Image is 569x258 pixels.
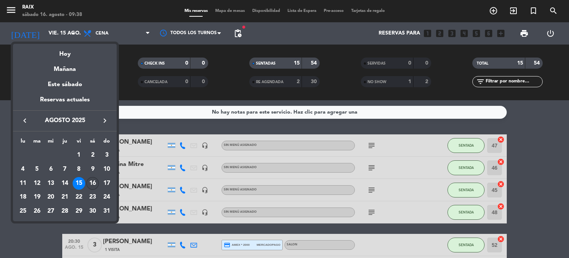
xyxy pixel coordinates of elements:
div: 19 [31,191,43,203]
th: jueves [58,137,72,148]
div: 31 [100,205,113,218]
th: miércoles [44,137,58,148]
td: 9 de agosto de 2025 [86,162,100,176]
div: 22 [73,191,85,203]
td: 11 de agosto de 2025 [16,176,30,190]
td: 30 de agosto de 2025 [86,204,100,218]
div: 27 [44,205,57,218]
td: 23 de agosto de 2025 [86,190,100,204]
i: keyboard_arrow_left [20,116,29,125]
div: 12 [31,177,43,190]
td: 14 de agosto de 2025 [58,176,72,190]
div: 1 [73,149,85,161]
div: 2 [86,149,99,161]
div: 6 [44,163,57,176]
div: Hoy [13,44,117,59]
td: 25 de agosto de 2025 [16,204,30,218]
td: 19 de agosto de 2025 [30,190,44,204]
td: 22 de agosto de 2025 [72,190,86,204]
td: AGO. [16,148,72,162]
div: 4 [17,163,29,176]
div: 14 [59,177,71,190]
div: 17 [100,177,113,190]
td: 10 de agosto de 2025 [100,162,114,176]
div: 11 [17,177,29,190]
button: keyboard_arrow_right [98,116,112,125]
td: 31 de agosto de 2025 [100,204,114,218]
td: 29 de agosto de 2025 [72,204,86,218]
td: 1 de agosto de 2025 [72,148,86,162]
div: 8 [73,163,85,176]
div: Reservas actuales [13,95,117,110]
td: 20 de agosto de 2025 [44,190,58,204]
td: 15 de agosto de 2025 [72,176,86,190]
td: 3 de agosto de 2025 [100,148,114,162]
div: 9 [86,163,99,176]
div: 21 [59,191,71,203]
div: 29 [73,205,85,218]
th: sábado [86,137,100,148]
div: 20 [44,191,57,203]
th: martes [30,137,44,148]
th: lunes [16,137,30,148]
div: Este sábado [13,74,117,95]
td: 4 de agosto de 2025 [16,162,30,176]
div: 28 [59,205,71,218]
div: 10 [100,163,113,176]
div: 13 [44,177,57,190]
td: 27 de agosto de 2025 [44,204,58,218]
th: viernes [72,137,86,148]
td: 13 de agosto de 2025 [44,176,58,190]
div: 23 [86,191,99,203]
td: 16 de agosto de 2025 [86,176,100,190]
td: 18 de agosto de 2025 [16,190,30,204]
td: 28 de agosto de 2025 [58,204,72,218]
i: keyboard_arrow_right [100,116,109,125]
div: 15 [73,177,85,190]
div: 25 [17,205,29,218]
div: 24 [100,191,113,203]
td: 24 de agosto de 2025 [100,190,114,204]
div: Mañana [13,59,117,74]
div: 3 [100,149,113,161]
div: 30 [86,205,99,218]
div: 16 [86,177,99,190]
button: keyboard_arrow_left [18,116,31,125]
td: 8 de agosto de 2025 [72,162,86,176]
div: 7 [59,163,71,176]
td: 21 de agosto de 2025 [58,190,72,204]
th: domingo [100,137,114,148]
div: 26 [31,205,43,218]
td: 12 de agosto de 2025 [30,176,44,190]
td: 2 de agosto de 2025 [86,148,100,162]
span: agosto 2025 [31,116,98,125]
td: 17 de agosto de 2025 [100,176,114,190]
div: 5 [31,163,43,176]
td: 6 de agosto de 2025 [44,162,58,176]
td: 26 de agosto de 2025 [30,204,44,218]
td: 5 de agosto de 2025 [30,162,44,176]
div: 18 [17,191,29,203]
td: 7 de agosto de 2025 [58,162,72,176]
